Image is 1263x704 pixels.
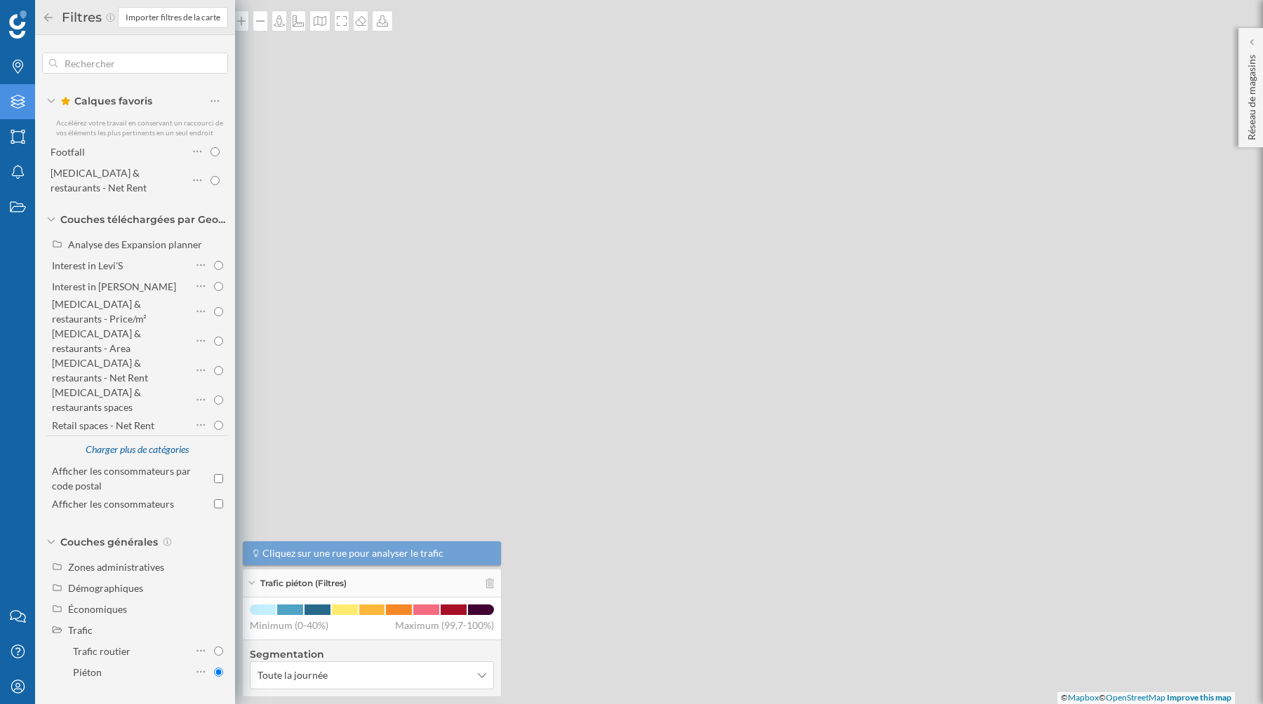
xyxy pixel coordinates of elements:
div: Interest in Levi'S [52,259,123,271]
input: Interest in [PERSON_NAME] [214,282,223,291]
div: Interest in [PERSON_NAME] [52,280,176,292]
span: Assistance [28,10,96,22]
span: Couches téléchargées par Geoblink [60,212,228,226]
span: Maximum (99,7-100%) [395,618,494,632]
input: Trafic routier [214,647,223,656]
div: Afficher les consommateurs [52,498,174,510]
input: [MEDICAL_DATA] & restaurants - Price/m² [214,307,223,316]
input: [MEDICAL_DATA] & restaurants - Net Rent [214,366,223,375]
div: Afficher les consommateurs par code postal [52,465,191,492]
div: [MEDICAL_DATA] & restaurants - Area [52,327,141,354]
img: Logo Geoblink [9,11,27,39]
a: Improve this map [1167,692,1231,703]
a: OpenStreetMap [1106,692,1165,703]
input: Interest in Levi'S [214,261,223,270]
a: Mapbox [1068,692,1099,703]
div: Trafic routier [73,645,131,657]
span: Calques favoris [60,94,152,108]
div: Trafic [68,624,93,636]
input: Retail spaces - Net Rent [214,421,223,430]
div: Zones administratives [68,561,164,573]
h4: Segmentation [250,647,494,661]
div: Piéton [73,666,102,678]
div: [MEDICAL_DATA] & restaurants - Net Rent [51,167,147,194]
div: [MEDICAL_DATA] & restaurants - Price/m² [52,298,147,325]
span: Cliquez sur une rue pour analyser le trafic [262,546,443,560]
span: Accélérez votre travail en conservant un raccourci de vos éléments les plus pertinents en un seul... [56,119,223,137]
span: Minimum (0-40%) [250,618,328,632]
input: Afficher les consommateurs [214,499,223,508]
div: [MEDICAL_DATA] & restaurants spaces [52,386,141,413]
div: Footfall [51,146,85,158]
input: [MEDICAL_DATA] & restaurants spaces [214,395,223,405]
div: Analyse des Expansion planner [68,238,202,250]
div: Économiques [68,603,127,615]
div: [MEDICAL_DATA] & restaurants - Net Rent [52,357,148,384]
span: Trafic piéton (Filtres) [260,577,347,590]
h2: Filtres [55,6,105,29]
div: © © [1057,692,1235,704]
span: Toute la journée [258,668,328,682]
div: Retail spaces - Net Rent [52,419,154,431]
input: [MEDICAL_DATA] & restaurants - Area [214,337,223,346]
p: Réseau de magasins [1245,49,1259,140]
input: Afficher les consommateurs par code postal [214,474,223,483]
span: Couches générales [60,535,158,549]
div: Charger plus de catégories [77,438,196,462]
span: Importer filtres de la carte [126,11,220,24]
div: Démographiques [68,582,143,594]
input: Piéton [214,668,223,677]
